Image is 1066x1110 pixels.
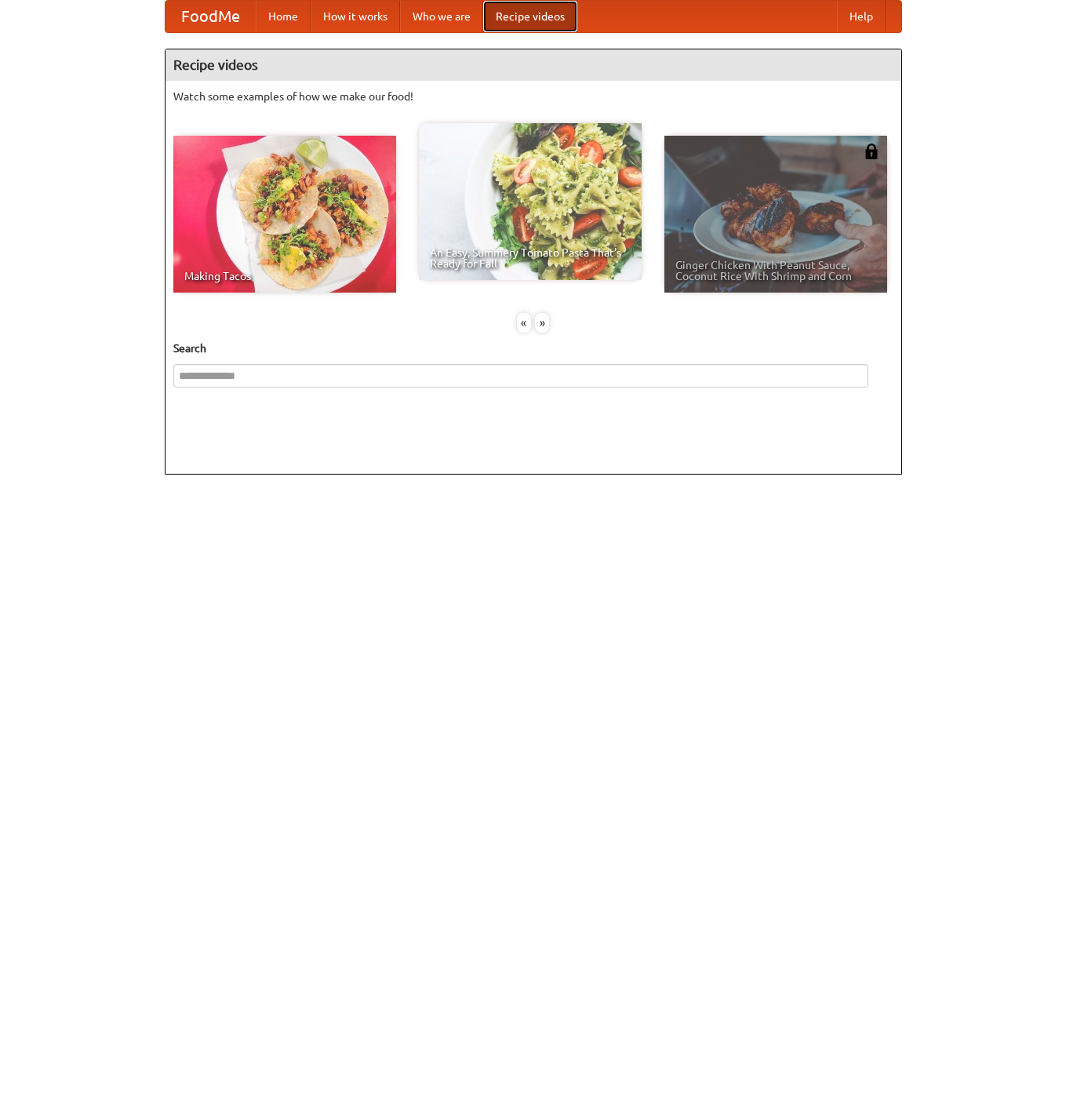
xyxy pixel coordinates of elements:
div: « [517,313,531,333]
div: » [535,313,549,333]
img: 483408.png [864,144,879,159]
a: How it works [311,1,400,32]
a: Help [837,1,886,32]
a: Recipe videos [483,1,577,32]
span: An Easy, Summery Tomato Pasta That's Ready for Fall [430,247,631,269]
h4: Recipe videos [166,49,901,81]
a: An Easy, Summery Tomato Pasta That's Ready for Fall [419,123,642,280]
p: Watch some examples of how we make our food! [173,89,893,104]
a: Home [256,1,311,32]
h5: Search [173,340,893,356]
a: Who we are [400,1,483,32]
a: FoodMe [166,1,256,32]
span: Making Tacos [184,271,385,282]
a: Making Tacos [173,136,396,293]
